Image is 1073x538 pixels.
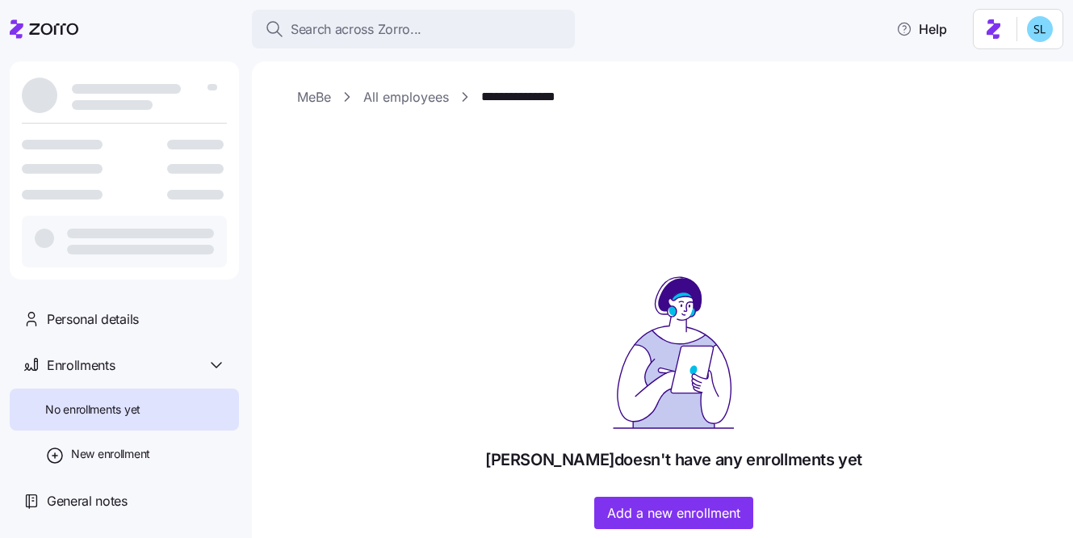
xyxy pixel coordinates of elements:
a: All employees [363,87,449,107]
span: Help [896,19,947,39]
span: General notes [47,491,128,511]
span: Search across Zorro... [291,19,421,40]
span: No enrollments yet [45,401,140,418]
a: MeBe [297,87,331,107]
button: Help [883,13,960,45]
h1: [PERSON_NAME] doesn't have any enrollments yet [485,449,862,471]
span: New enrollment [71,446,150,462]
span: Add a new enrollment [607,503,740,523]
button: Search across Zorro... [252,10,575,48]
span: Personal details [47,309,139,330]
span: Enrollments [47,355,115,376]
button: Add a new enrollment [594,497,753,529]
img: 7c620d928e46699fcfb78cede4daf1d1 [1027,16,1053,42]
